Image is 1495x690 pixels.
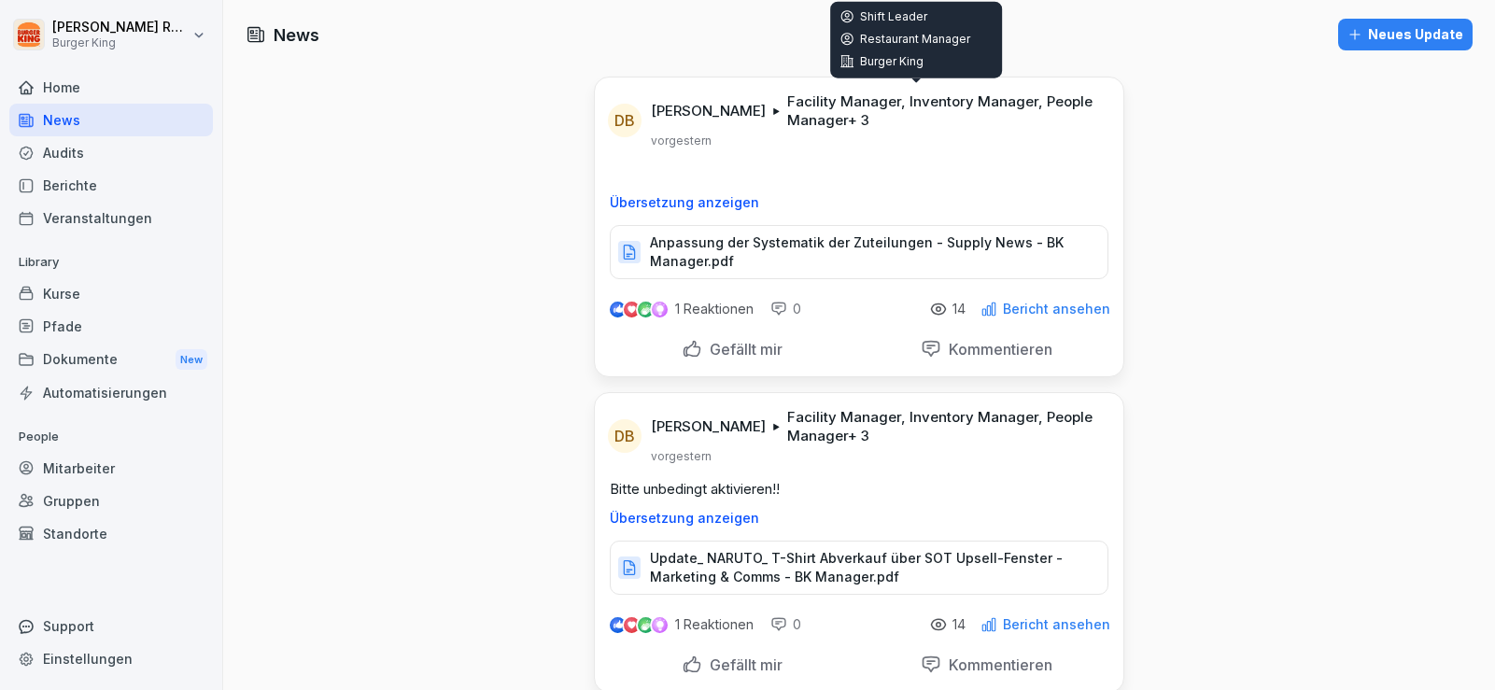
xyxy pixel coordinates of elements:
[52,20,189,35] p: [PERSON_NAME] Rohrich
[9,642,213,675] a: Einstellungen
[176,349,207,371] div: New
[652,301,668,317] img: inspiring
[770,615,801,634] div: 0
[952,617,966,632] p: 14
[625,618,639,632] img: love
[1338,19,1473,50] button: Neues Update
[1003,302,1110,317] p: Bericht ansehen
[9,169,213,202] a: Berichte
[651,417,766,436] p: [PERSON_NAME]
[9,422,213,452] p: People
[611,302,626,317] img: like
[52,36,189,49] p: Burger King
[1003,617,1110,632] p: Bericht ansehen
[839,54,993,69] p: Burger King
[608,104,642,137] div: DB
[9,452,213,485] a: Mitarbeiter
[770,300,801,318] div: 0
[9,104,213,136] a: News
[9,485,213,517] a: Gruppen
[651,134,712,148] p: vorgestern
[625,303,639,317] img: love
[941,340,1052,359] p: Kommentieren
[9,277,213,310] a: Kurse
[675,617,754,632] p: 1 Reaktionen
[9,343,213,377] div: Dokumente
[610,564,1108,583] a: Update_ NARUTO_ T-Shirt Abverkauf über SOT Upsell-Fenster - Marketing & Comms - BK Manager.pdf
[839,9,993,24] p: Shift Leader
[675,302,754,317] p: 1 Reaktionen
[9,247,213,277] p: Library
[9,376,213,409] a: Automatisierungen
[702,340,783,359] p: Gefällt mir
[608,419,642,453] div: DB
[9,517,213,550] a: Standorte
[638,617,654,633] img: celebrate
[952,302,966,317] p: 14
[1347,24,1463,45] div: Neues Update
[650,233,1089,271] p: Anpassung der Systematik der Zuteilungen - Supply News - BK Manager.pdf
[702,655,783,674] p: Gefällt mir
[611,617,626,632] img: like
[650,549,1089,586] p: Update_ NARUTO_ T-Shirt Abverkauf über SOT Upsell-Fenster - Marketing & Comms - BK Manager.pdf
[839,32,993,47] p: Restaurant Manager
[941,655,1052,674] p: Kommentieren
[610,479,1108,500] p: Bitte unbedingt aktivieren!!
[610,195,1108,210] p: Übersetzung anzeigen
[651,102,766,120] p: [PERSON_NAME]
[9,136,213,169] a: Audits
[9,610,213,642] div: Support
[274,22,319,48] h1: News
[652,616,668,633] img: inspiring
[9,71,213,104] a: Home
[638,302,654,317] img: celebrate
[651,449,712,464] p: vorgestern
[787,92,1101,130] p: Facility Manager, Inventory Manager, People Manager + 3
[610,248,1108,267] a: Anpassung der Systematik der Zuteilungen - Supply News - BK Manager.pdf
[9,343,213,377] a: DokumenteNew
[9,310,213,343] a: Pfade
[610,511,1108,526] p: Übersetzung anzeigen
[9,202,213,234] a: Veranstaltungen
[787,408,1101,445] p: Facility Manager, Inventory Manager, People Manager + 3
